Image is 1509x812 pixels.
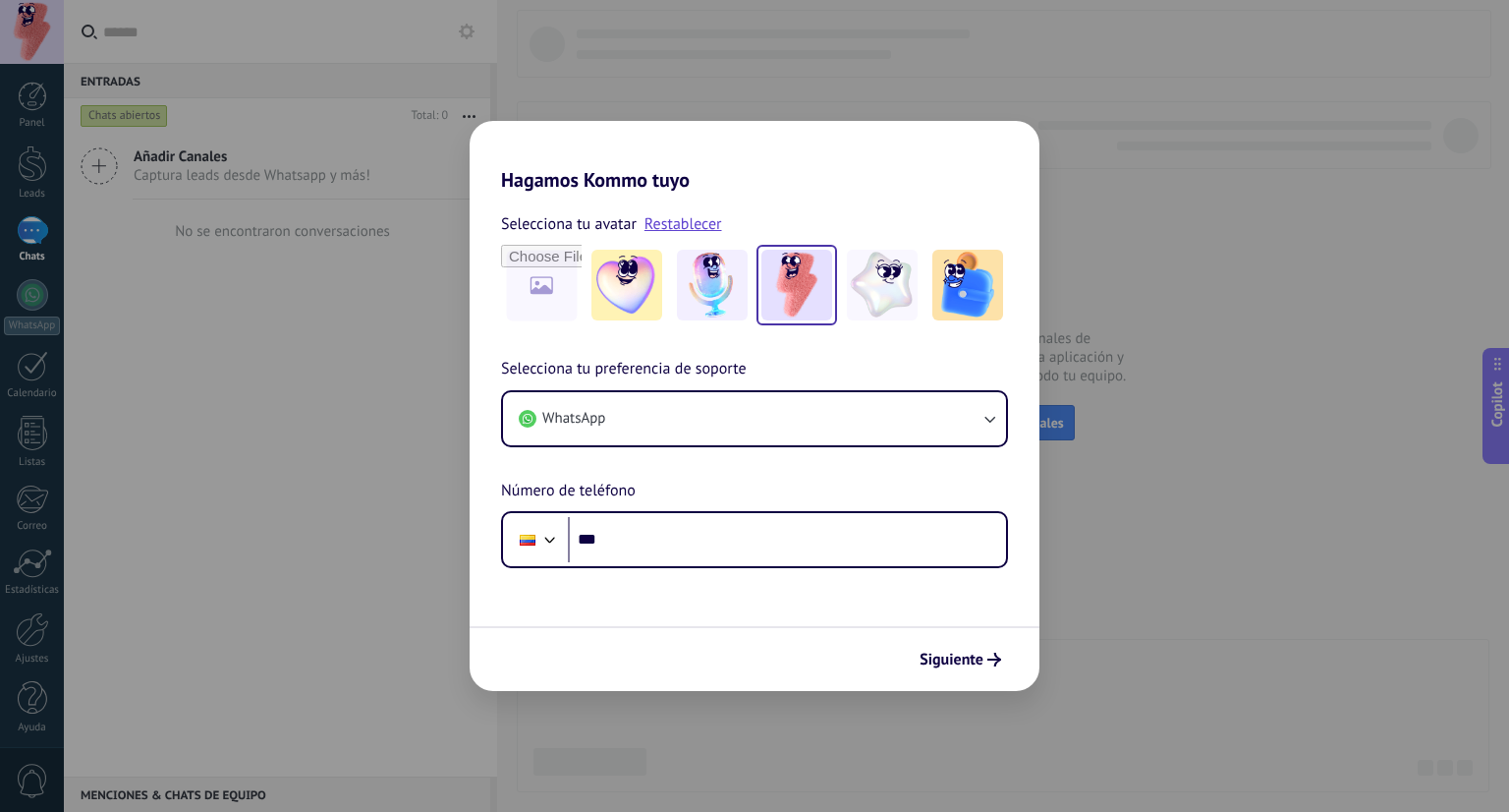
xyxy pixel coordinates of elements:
span: Número de teléfono [501,479,636,504]
img: -3.jpeg [761,250,832,320]
img: -5.jpeg [932,250,1003,320]
img: -1.jpeg [591,250,662,320]
div: Colombia: + 57 [509,519,546,560]
h2: Hagamos Kommo tuyo [470,121,1039,192]
img: -2.jpeg [677,250,748,320]
span: Selecciona tu avatar [501,211,637,237]
span: Siguiente [920,653,983,667]
span: Selecciona tu preferencia de soporte [501,357,747,382]
img: -4.jpeg [847,250,918,320]
a: Restablecer [644,214,722,234]
span: WhatsApp [542,409,605,429]
button: WhatsApp [503,392,1006,445]
button: Siguiente [911,643,1010,676]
